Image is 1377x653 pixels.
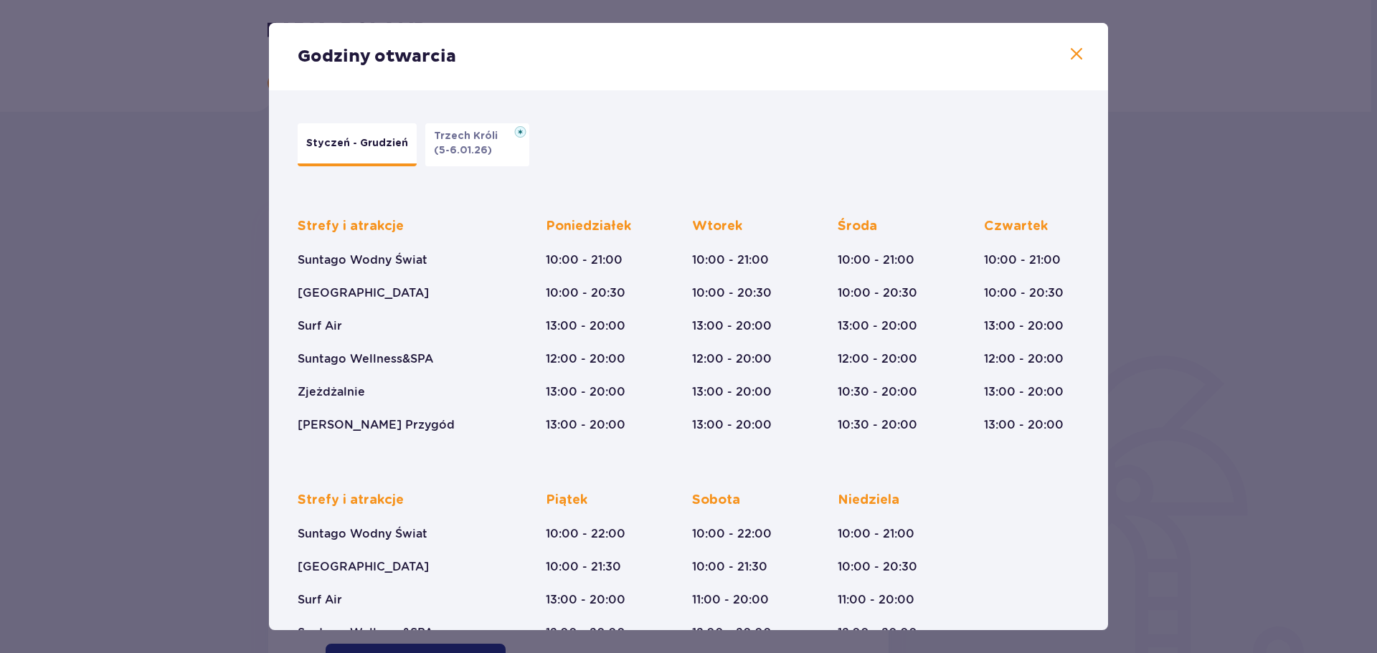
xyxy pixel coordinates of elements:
p: 10:00 - 20:30 [546,285,625,301]
p: 11:00 - 20:00 [692,592,769,608]
p: 12:00 - 20:00 [546,351,625,367]
p: Suntago Wellness&SPA [298,625,433,641]
p: 13:00 - 20:00 [984,318,1064,334]
p: 13:00 - 20:00 [546,318,625,334]
p: Styczeń - Grudzień [306,136,408,151]
p: 13:00 - 20:00 [838,318,917,334]
p: [GEOGRAPHIC_DATA] [298,559,429,575]
p: 10:00 - 22:00 [692,526,772,542]
p: 12:00 - 20:00 [838,351,917,367]
p: 13:00 - 20:00 [546,592,625,608]
p: Zjeżdżalnie [298,384,365,400]
button: Styczeń - Grudzień [298,123,417,166]
p: Niedziela [838,492,899,509]
p: Surf Air [298,318,342,334]
p: Surf Air [298,592,342,608]
p: 11:00 - 20:00 [838,592,914,608]
p: 10:00 - 21:00 [692,252,769,268]
p: 10:00 - 21:00 [838,252,914,268]
p: 12:00 - 20:00 [692,625,772,641]
p: [PERSON_NAME] Przygód [298,417,455,433]
p: 10:00 - 20:30 [838,285,917,301]
p: Środa [838,218,877,235]
p: 10:00 - 22:00 [546,526,625,542]
p: 10:00 - 21:00 [546,252,623,268]
p: Wtorek [692,218,742,235]
p: Strefy i atrakcje [298,218,404,235]
p: 13:00 - 20:00 [546,384,625,400]
button: Trzech Króli(5-6.01.26) [425,123,529,166]
p: 10:00 - 20:30 [838,559,917,575]
p: 10:00 - 21:00 [984,252,1061,268]
p: 13:00 - 20:00 [546,417,625,433]
p: 13:00 - 20:00 [692,318,772,334]
p: 13:00 - 20:00 [692,417,772,433]
p: Godziny otwarcia [298,46,456,67]
p: (5-6.01.26) [434,143,492,158]
p: Piątek [546,492,587,509]
p: 12:00 - 20:00 [692,351,772,367]
p: 12:00 - 20:00 [546,625,625,641]
p: Strefy i atrakcje [298,492,404,509]
p: 10:00 - 20:30 [692,285,772,301]
p: 13:00 - 20:00 [984,417,1064,433]
p: Trzech Króli [434,129,506,143]
p: Suntago Wellness&SPA [298,351,433,367]
p: 10:00 - 20:30 [984,285,1064,301]
p: 13:00 - 20:00 [692,384,772,400]
p: 12:00 - 20:00 [838,625,917,641]
p: 10:00 - 21:00 [838,526,914,542]
p: 13:00 - 20:00 [984,384,1064,400]
p: Sobota [692,492,740,509]
p: [GEOGRAPHIC_DATA] [298,285,429,301]
p: Poniedziałek [546,218,631,235]
p: Suntago Wodny Świat [298,526,427,542]
p: 10:30 - 20:00 [838,384,917,400]
p: Suntago Wodny Świat [298,252,427,268]
p: 10:00 - 21:30 [692,559,767,575]
p: 12:00 - 20:00 [984,351,1064,367]
p: Czwartek [984,218,1048,235]
p: 10:00 - 21:30 [546,559,621,575]
p: 10:30 - 20:00 [838,417,917,433]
